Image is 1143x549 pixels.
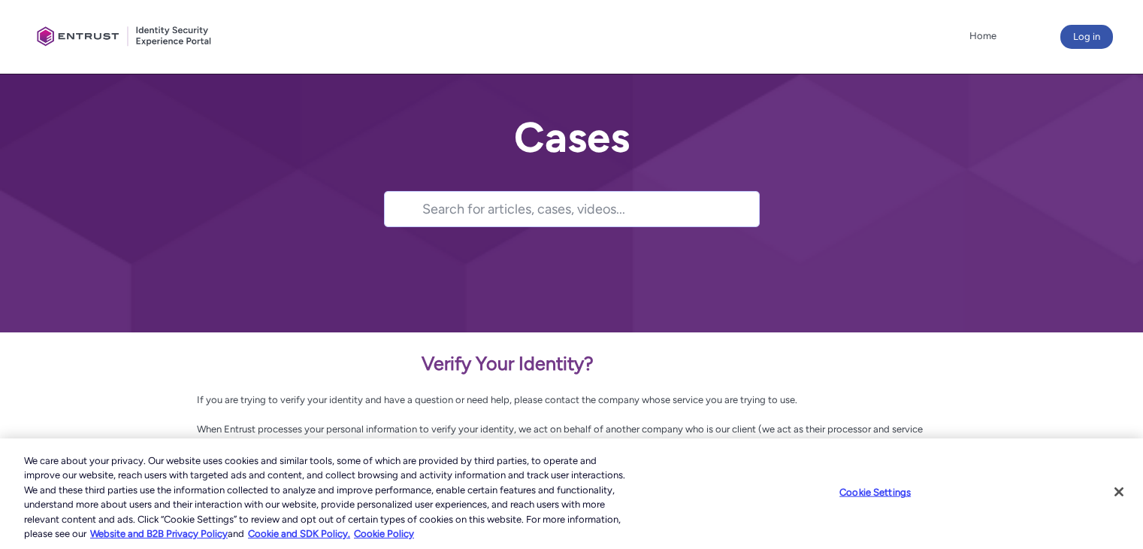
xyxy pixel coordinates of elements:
[384,114,760,161] h2: Cases
[1102,475,1135,508] button: Close
[24,453,629,541] div: We care about your privacy. Our website uses cookies and similar tools, some of which are provide...
[966,25,1000,47] a: Home
[197,350,947,378] p: Verify Your Identity?
[1060,25,1113,49] button: Log in
[90,528,228,539] a: More information about our cookie policy., opens in a new tab
[385,192,422,226] button: Search
[354,528,414,539] a: Cookie Policy
[248,528,350,539] a: Cookie and SDK Policy.
[828,478,922,508] button: Cookie Settings
[422,192,759,226] input: Search for articles, cases, videos...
